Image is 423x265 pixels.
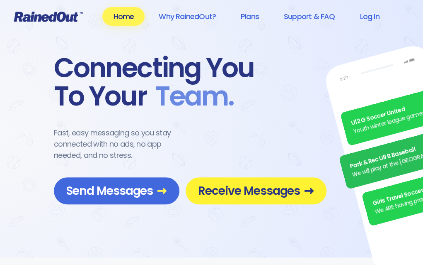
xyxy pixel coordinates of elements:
span: Receive Messages [198,184,314,198]
div: Fast, easy messaging so you stay connected with no ads, no app needed, and no stress. [54,127,186,161]
div: Connecting You To Your [54,54,326,110]
a: Receive Messages [186,177,326,204]
a: Send Messages [54,177,179,204]
a: Log In [349,7,390,26]
a: Home [102,7,145,26]
a: Support & FAQ [273,7,346,26]
span: Team . [147,82,234,110]
a: Why RainedOut? [148,7,227,26]
span: Send Messages [66,184,167,198]
a: Plans [230,7,270,26]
